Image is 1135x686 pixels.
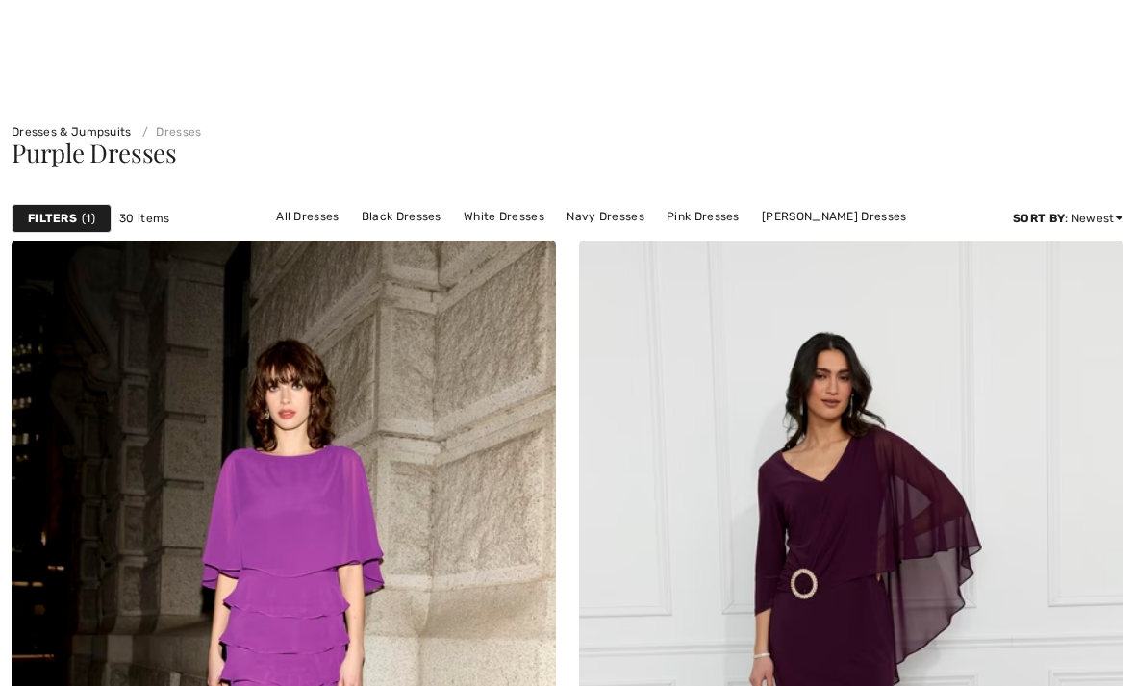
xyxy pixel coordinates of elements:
a: All Dresses [266,204,348,229]
a: Short Dresses [675,229,774,254]
strong: Filters [28,210,77,227]
span: 1 [82,210,95,227]
a: Pink Dresses [657,204,749,229]
a: [PERSON_NAME] Dresses [752,204,916,229]
div: : Newest [1013,210,1123,227]
a: Navy Dresses [557,204,654,229]
a: Long Dresses [576,229,672,254]
span: 30 items [119,210,169,227]
a: Black Dresses [352,204,451,229]
a: White Dresses [454,204,554,229]
a: [PERSON_NAME] Dresses [409,229,572,254]
a: Dresses & Jumpsuits [12,125,132,139]
strong: Sort By [1013,212,1065,225]
a: Dresses [135,125,201,139]
span: Purple Dresses [12,136,177,169]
